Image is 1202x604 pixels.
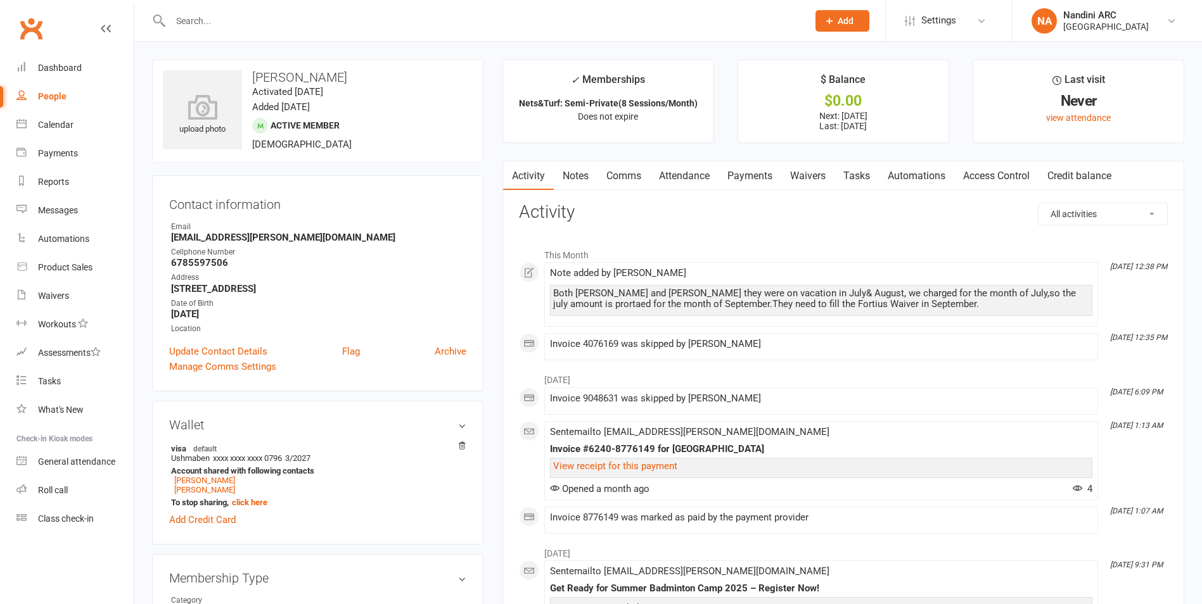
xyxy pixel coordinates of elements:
[834,161,879,191] a: Tasks
[16,225,134,253] a: Automations
[38,91,67,101] div: People
[519,203,1168,222] h3: Activity
[171,466,460,475] strong: Account shared with following contacts
[171,498,460,507] strong: To stop sharing,
[1110,560,1163,569] i: [DATE] 9:31 PM
[921,6,956,35] span: Settings
[171,246,466,258] div: Cellphone Number
[1063,9,1149,21] div: Nandini ARC
[271,120,340,130] span: Active member
[1046,113,1111,123] a: view attendance
[16,139,134,168] a: Payments
[598,161,650,191] a: Comms
[821,72,866,94] div: $ Balance
[38,405,84,415] div: What's New
[16,367,134,396] a: Tasks
[16,505,134,533] a: Class kiosk mode
[169,418,466,432] h3: Wallet
[213,453,282,463] span: xxxx xxxx xxxx 0796
[550,268,1092,279] div: Note added by [PERSON_NAME]
[38,348,101,358] div: Assessments
[1110,333,1167,342] i: [DATE] 12:35 PM
[171,298,466,310] div: Date of Birth
[16,339,134,367] a: Assessments
[171,443,460,453] strong: visa
[169,512,236,527] a: Add Credit Card
[519,367,1168,387] li: [DATE]
[167,12,799,30] input: Search...
[171,283,466,294] strong: [STREET_ADDRESS]
[169,359,276,374] a: Manage Comms Settings
[554,161,598,191] a: Notes
[550,393,1092,404] div: Invoice 9048631 was skipped by [PERSON_NAME]
[1063,21,1149,32] div: [GEOGRAPHIC_DATA]
[38,485,68,495] div: Roll call
[1052,72,1105,94] div: Last visit
[252,139,352,150] span: [DEMOGRAPHIC_DATA]
[189,443,221,453] span: default
[38,120,74,130] div: Calendar
[519,540,1168,560] li: [DATE]
[750,94,937,108] div: $0.00
[16,448,134,476] a: General attendance kiosk mode
[503,161,554,191] a: Activity
[985,94,1172,108] div: Never
[38,148,78,158] div: Payments
[163,94,242,136] div: upload photo
[1110,506,1163,515] i: [DATE] 1:07 AM
[38,456,115,467] div: General attendance
[171,221,466,233] div: Email
[171,257,466,268] strong: 6785597506
[38,291,69,301] div: Waivers
[550,583,1092,594] div: Get Ready for Summer Badminton Camp 2025 – Register Now!
[232,498,267,507] a: click here
[169,192,466,211] h3: Contact information
[38,205,78,215] div: Messages
[1073,483,1092,494] span: 4
[435,344,466,359] a: Archive
[15,13,47,44] a: Clubworx
[38,63,82,73] div: Dashboard
[550,512,1092,523] div: Invoice 8776149 was marked as paid by the payment provider
[174,485,235,494] a: [PERSON_NAME]
[815,10,869,32] button: Add
[553,288,1089,310] div: Both [PERSON_NAME] and [PERSON_NAME] they were on vacation in July& August, we charged for the mo...
[781,161,834,191] a: Waivers
[578,111,638,122] span: Does not expire
[553,460,677,472] a: View receipt for this payment
[954,161,1039,191] a: Access Control
[16,54,134,82] a: Dashboard
[163,70,473,84] h3: [PERSON_NAME]
[550,483,649,494] span: Opened a month ago
[519,242,1168,262] li: This Month
[171,308,466,320] strong: [DATE]
[174,475,235,485] a: [PERSON_NAME]
[879,161,954,191] a: Automations
[16,253,134,282] a: Product Sales
[252,86,323,98] time: Activated [DATE]
[550,426,829,437] span: Sent email to [EMAIL_ADDRESS][PERSON_NAME][DOMAIN_NAME]
[719,161,781,191] a: Payments
[38,376,61,386] div: Tasks
[1032,8,1057,34] div: NA
[1039,161,1120,191] a: Credit balance
[838,16,854,26] span: Add
[169,344,267,359] a: Update Contact Details
[16,476,134,505] a: Roll call
[550,339,1092,349] div: Invoice 4076169 was skipped by [PERSON_NAME]
[38,234,89,244] div: Automations
[550,565,829,577] span: Sent email to [EMAIL_ADDRESS][PERSON_NAME][DOMAIN_NAME]
[16,396,134,424] a: What's New
[38,319,76,329] div: Workouts
[1110,421,1163,430] i: [DATE] 1:13 AM
[342,344,360,359] a: Flag
[171,272,466,284] div: Address
[169,571,466,585] h3: Membership Type
[1110,262,1167,271] i: [DATE] 12:38 PM
[16,282,134,310] a: Waivers
[16,310,134,339] a: Workouts
[285,453,310,463] span: 3/2027
[16,168,134,196] a: Reports
[38,177,69,187] div: Reports
[171,323,466,335] div: Location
